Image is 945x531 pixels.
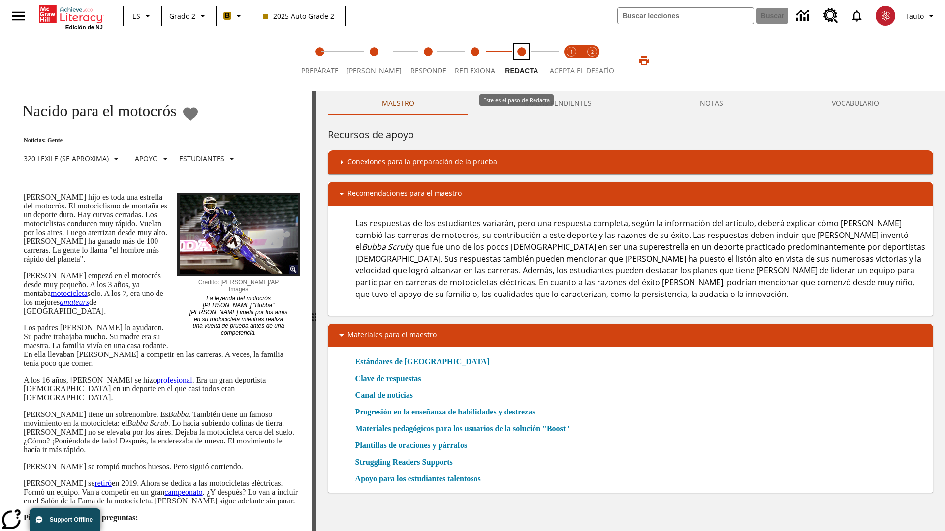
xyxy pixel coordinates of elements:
strong: Piensa y comenta estas preguntas: [24,513,138,522]
p: Conexiones para la preparación de la prueba [347,156,497,168]
span: [PERSON_NAME] [346,66,402,75]
img: Ampliar [289,265,298,274]
button: Escoja un nuevo avatar [870,3,901,29]
button: Perfil/Configuración [901,7,941,25]
a: Apoyo para los estudiantes talentosos [355,473,487,485]
text: 2 [591,49,594,55]
a: Estándares de [GEOGRAPHIC_DATA] [355,356,496,368]
p: Crédito: [PERSON_NAME]/AP Images [189,276,288,293]
p: Recomendaciones para el maestro [347,188,462,200]
button: TAREAS PENDIENTES [469,91,646,115]
a: profesional [157,376,192,384]
button: Reflexiona step 4 of 5 [447,33,503,88]
input: Buscar campo [618,8,754,24]
button: Grado: Grado 2, Elige un grado [165,7,213,25]
h6: Recursos de apoyo [328,127,933,143]
button: Acepta el desafío lee step 1 of 2 [557,33,586,88]
span: Support Offline [50,516,93,523]
button: Prepárate step 1 of 5 [293,33,346,88]
span: ACEPTA EL DESAFÍO [550,66,614,75]
p: Noticias: Gente [12,137,242,144]
div: Pulsa la tecla de intro o la barra espaciadora y luego presiona las flechas de derecha e izquierd... [312,91,316,531]
button: VOCABULARIO [777,91,933,115]
img: El corredor de motocrós James Stewart vuela por los aires en su motocicleta de montaña. [177,193,300,276]
p: 320 Lexile (Se aproxima) [24,153,109,164]
button: Redacta step 5 of 5 [495,33,548,88]
p: [PERSON_NAME] tiene un sobrenombre. Es . También tiene un famoso movimiento en la motocicleta: el... [24,410,300,454]
p: Materiales para el maestro [347,329,437,341]
a: Materiales pedagógicos para los usuarios de la solución "Boost", Se abrirá en una nueva ventana o... [355,423,570,435]
div: Recomendaciones para el maestro [328,182,933,206]
a: Clave de respuestas, Se abrirá en una nueva ventana o pestaña [355,373,421,384]
button: Responde step 3 of 5 [402,33,455,88]
a: Centro de recursos, Se abrirá en una pestaña nueva. [818,2,844,29]
p: [PERSON_NAME] se rompió muchos huesos. Pero siguió corriendo. [24,462,300,471]
button: Boost El color de la clase es anaranjado claro. Cambiar el color de la clase. [220,7,249,25]
img: avatar image [876,6,895,26]
span: Grado 2 [169,11,195,21]
p: [PERSON_NAME] hijo es toda una estrella del motocrós. El motociclismo de montaña es un deporte du... [24,193,300,264]
p: Los padres [PERSON_NAME] lo ayudaron. Su padre trabajaba mucho. Su madre era su maestra. La famil... [24,324,300,368]
button: Tipo de apoyo, Apoyo [131,150,175,168]
div: Materiales para el maestro [328,324,933,347]
div: activity [316,91,945,531]
p: Apoyo [135,153,158,164]
a: Struggling Readers Supports [355,456,459,468]
button: Acepta el desafío contesta step 2 of 2 [578,33,606,88]
p: [PERSON_NAME] se en 2019. Ahora se dedica a las motocicletas eléctricas. Formó un equipo. Van a c... [24,479,300,505]
a: Centro de información [790,2,818,29]
a: retiró [94,479,112,487]
p: Estudiantes [179,153,224,164]
button: Lenguaje: ES, Selecciona un idioma [127,7,158,25]
a: amateurs [60,298,89,306]
span: Prepárate [301,66,339,75]
em: Bubba Scrub [127,419,168,427]
a: Canal de noticias, Se abrirá en una nueva ventana o pestaña [355,389,413,401]
span: Responde [410,66,446,75]
p: Las respuestas de los estudiantes variarán, pero una respuesta completa, según la información del... [355,217,925,300]
button: Support Offline [30,508,100,531]
a: Plantillas de oraciones y párrafos, Se abrirá en una nueva ventana o pestaña [355,440,468,451]
a: campeonato [164,488,202,496]
span: ES [132,11,140,21]
em: Bubba [168,410,189,418]
span: B [225,9,230,22]
button: Imprimir [628,52,660,69]
p: La leyenda del motocrós [PERSON_NAME] "Bubba" [PERSON_NAME] vuela por los aires en su motocicleta... [189,293,288,336]
span: Tauto [905,11,924,21]
div: Portada [39,3,103,30]
a: Progresión en la enseñanza de habilidades y destrezas, Se abrirá en una nueva ventana o pestaña [355,406,535,418]
button: Lee step 2 of 5 [339,33,409,88]
div: Este es el paso de Redacta [479,94,554,106]
p: [PERSON_NAME] empezó en el motocrós desde muy pequeño. A los 3 años, ya montaba solo. A los 7, er... [24,271,300,316]
a: Notificaciones [844,3,870,29]
span: Redacta [505,67,538,75]
span: Reflexiona [455,66,495,75]
span: Edición de NJ [65,24,103,30]
button: Maestro [328,91,469,115]
text: 1 [570,49,573,55]
div: Instructional Panel Tabs [328,91,933,115]
a: motocicleta [51,289,88,297]
button: Seleccione Lexile, 320 Lexile (Se aproxima) [20,150,126,168]
h1: Nacido para el motocrós [12,102,177,120]
p: A los 16 años, [PERSON_NAME] se hizo . Era un gran deportista [DEMOGRAPHIC_DATA] en un deporte en... [24,376,300,402]
button: Seleccionar estudiante [175,150,242,168]
button: Abrir el menú lateral [4,1,33,30]
span: 2025 Auto Grade 2 [263,11,334,21]
em: Bubba Scrub [362,241,409,252]
button: NOTAS [646,91,778,115]
button: Añadir a mis Favoritas - Nacido para el motocrós [182,105,199,122]
div: Conexiones para la preparación de la prueba [328,150,933,174]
